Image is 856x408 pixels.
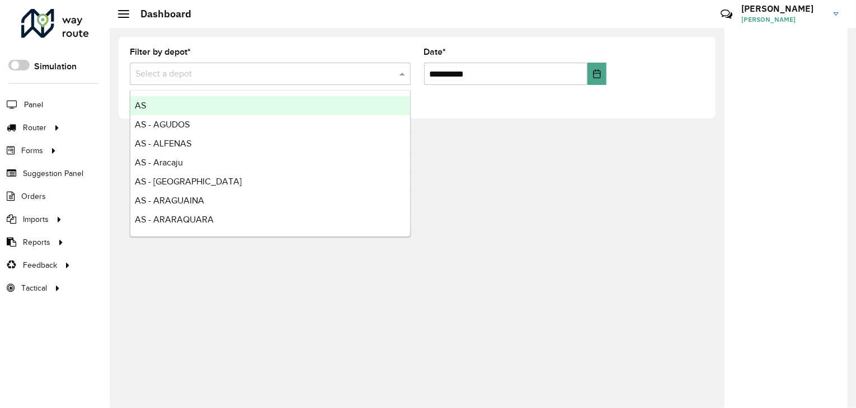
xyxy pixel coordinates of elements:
[23,122,46,134] span: Router
[135,101,146,110] span: AS
[23,236,50,248] span: Reports
[741,3,825,14] h3: [PERSON_NAME]
[129,8,191,20] h2: Dashboard
[135,158,183,167] span: AS - Aracaju
[135,196,204,205] span: AS - ARAGUAINA
[587,63,606,85] button: Choose Date
[23,259,57,271] span: Feedback
[21,145,43,156] span: Forms
[34,60,77,73] label: Simulation
[741,15,825,25] span: [PERSON_NAME]
[24,99,43,111] span: Panel
[21,282,47,294] span: Tactical
[135,177,242,186] span: AS - [GEOGRAPHIC_DATA]
[424,45,446,59] label: Date
[135,120,190,129] span: AS - AGUDOS
[135,139,191,148] span: AS - ALFENAS
[21,191,46,202] span: Orders
[135,215,214,224] span: AS - ARARAQUARA
[23,168,83,179] span: Suggestion Panel
[714,2,739,26] a: Quick Contact
[130,90,411,237] ng-dropdown-panel: Options list
[130,45,191,59] label: Filter by depot
[23,214,49,225] span: Imports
